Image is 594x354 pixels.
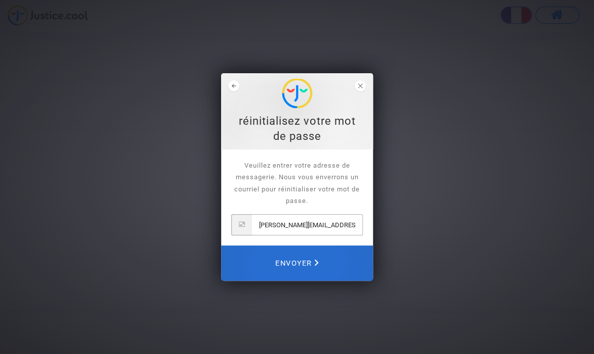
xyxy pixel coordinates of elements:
[227,114,367,144] div: réinitialisez votre mot de passe
[234,162,360,205] span: Veuillez entrer votre adresse de messagerie. Nous vous enverrons un courriel pour réinitialiser v...
[252,215,362,235] input: Email
[221,245,373,281] button: Envoyer
[355,80,366,91] span: close
[228,80,239,91] span: back
[275,252,319,274] span: Envoyer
